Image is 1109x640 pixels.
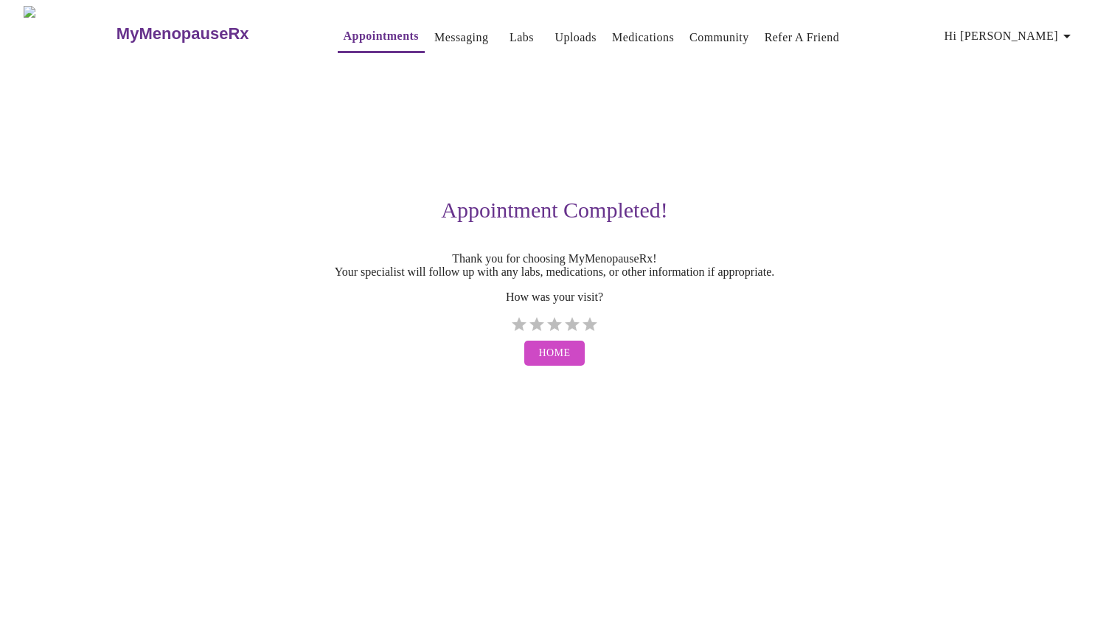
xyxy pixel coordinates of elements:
button: Messaging [428,23,494,52]
a: Home [521,333,589,374]
a: Community [689,27,749,48]
button: Refer a Friend [759,23,846,52]
a: Labs [510,27,534,48]
button: Hi [PERSON_NAME] [939,21,1082,51]
img: MyMenopauseRx Logo [24,6,114,61]
button: Uploads [549,23,602,52]
a: Medications [612,27,674,48]
button: Appointments [338,21,425,53]
a: Uploads [554,27,597,48]
h3: Appointment Completed! [100,198,1009,223]
a: Refer a Friend [765,27,840,48]
p: How was your visit? [100,291,1009,304]
a: Appointments [344,26,419,46]
button: Community [684,23,755,52]
p: Thank you for choosing MyMenopauseRx! Your specialist will follow up with any labs, medications, ... [100,252,1009,279]
button: Labs [498,23,545,52]
a: MyMenopauseRx [114,8,307,60]
h3: MyMenopauseRx [117,24,249,44]
span: Home [539,344,571,363]
a: Messaging [434,27,488,48]
button: Medications [606,23,680,52]
span: Hi [PERSON_NAME] [945,26,1076,46]
button: Home [524,341,585,366]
